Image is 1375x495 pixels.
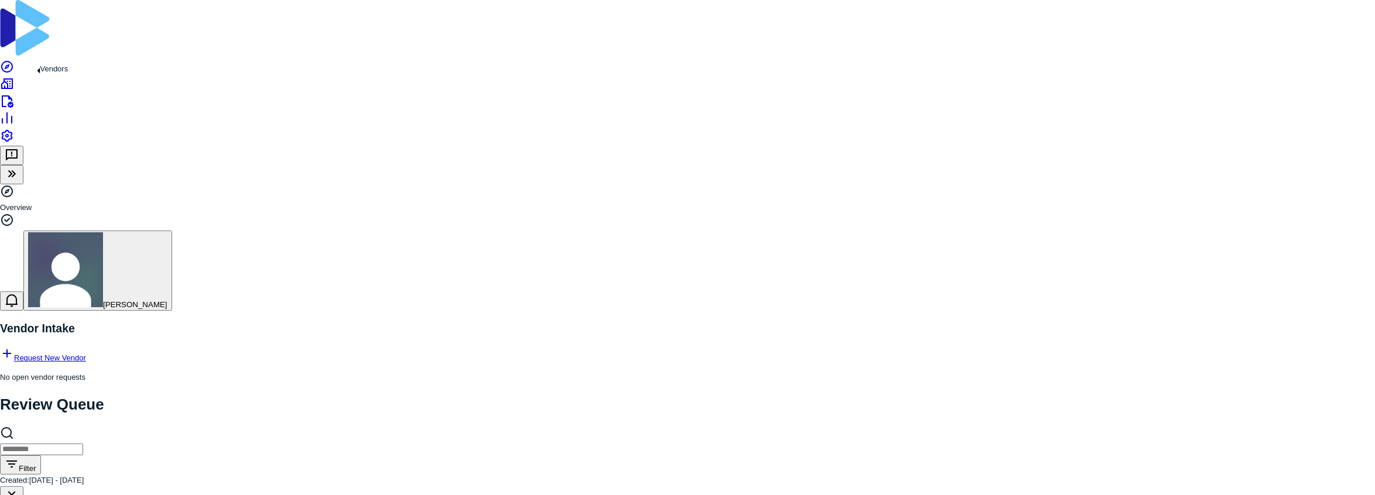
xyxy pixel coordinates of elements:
span: Filter [19,464,36,473]
div: Vendors [40,63,68,75]
span: [PERSON_NAME] [103,300,167,309]
span: [DATE] - [DATE] [29,476,84,484]
img: Anita Ritter avatar [28,232,103,307]
button: Anita Ritter avatar[PERSON_NAME] [23,231,172,311]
